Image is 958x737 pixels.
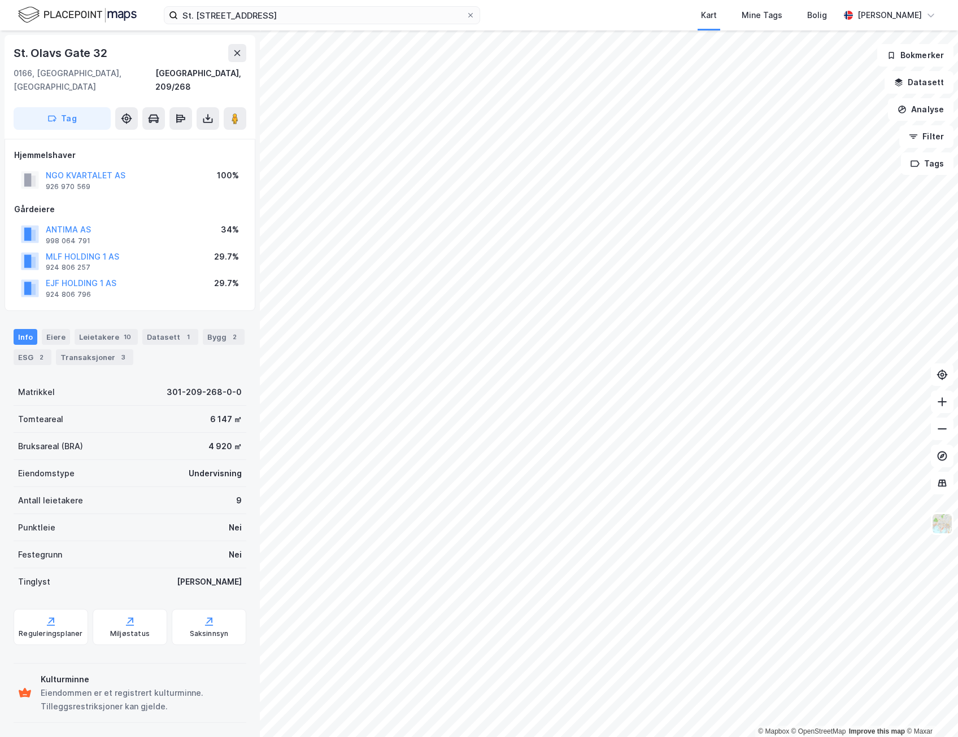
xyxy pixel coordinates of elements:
[36,352,47,363] div: 2
[791,727,846,735] a: OpenStreetMap
[701,8,717,22] div: Kart
[18,385,55,399] div: Matrikkel
[877,44,953,67] button: Bokmerker
[214,250,239,264] div: 29.7%
[14,329,37,345] div: Info
[182,331,194,343] div: 1
[18,5,137,25] img: logo.f888ab2527a4732fd821a326f86c7f29.svg
[42,329,70,345] div: Eiere
[902,683,958,737] div: Kontrollprogram for chat
[41,686,242,713] div: Eiendommen er et registrert kulturminne. Tilleggsrestriksjoner kan gjelde.
[14,44,110,62] div: St. Olavs Gate 32
[807,8,827,22] div: Bolig
[217,169,239,182] div: 100%
[849,727,905,735] a: Improve this map
[18,521,55,534] div: Punktleie
[167,385,242,399] div: 301-209-268-0-0
[229,331,240,343] div: 2
[75,329,138,345] div: Leietakere
[221,223,239,236] div: 34%
[885,71,953,94] button: Datasett
[14,107,111,130] button: Tag
[46,263,90,272] div: 924 806 257
[901,152,953,175] button: Tags
[888,98,953,121] button: Analyse
[236,494,242,507] div: 9
[18,494,83,507] div: Antall leietakere
[203,329,245,345] div: Bygg
[18,575,50,589] div: Tinglyst
[857,8,922,22] div: [PERSON_NAME]
[18,467,75,480] div: Eiendomstype
[56,349,133,365] div: Transaksjoner
[14,203,246,216] div: Gårdeiere
[117,352,129,363] div: 3
[19,629,82,638] div: Reguleringsplaner
[18,413,63,426] div: Tomteareal
[18,548,62,561] div: Festegrunn
[758,727,789,735] a: Mapbox
[46,290,91,299] div: 924 806 796
[110,629,150,638] div: Miljøstatus
[46,182,90,191] div: 926 970 569
[899,125,953,148] button: Filter
[210,413,242,426] div: 6 147 ㎡
[190,629,229,638] div: Saksinnsyn
[214,277,239,290] div: 29.7%
[14,148,246,162] div: Hjemmelshaver
[742,8,782,22] div: Mine Tags
[46,236,90,245] div: 998 064 791
[142,329,198,345] div: Datasett
[14,349,51,365] div: ESG
[902,683,958,737] iframe: Chat Widget
[155,67,246,94] div: [GEOGRAPHIC_DATA], 209/268
[229,548,242,561] div: Nei
[18,440,83,453] div: Bruksareal (BRA)
[189,467,242,480] div: Undervisning
[931,513,953,534] img: Z
[177,575,242,589] div: [PERSON_NAME]
[14,67,155,94] div: 0166, [GEOGRAPHIC_DATA], [GEOGRAPHIC_DATA]
[208,440,242,453] div: 4 920 ㎡
[41,673,242,686] div: Kulturminne
[178,7,466,24] input: Søk på adresse, matrikkel, gårdeiere, leietakere eller personer
[121,331,133,343] div: 10
[229,521,242,534] div: Nei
